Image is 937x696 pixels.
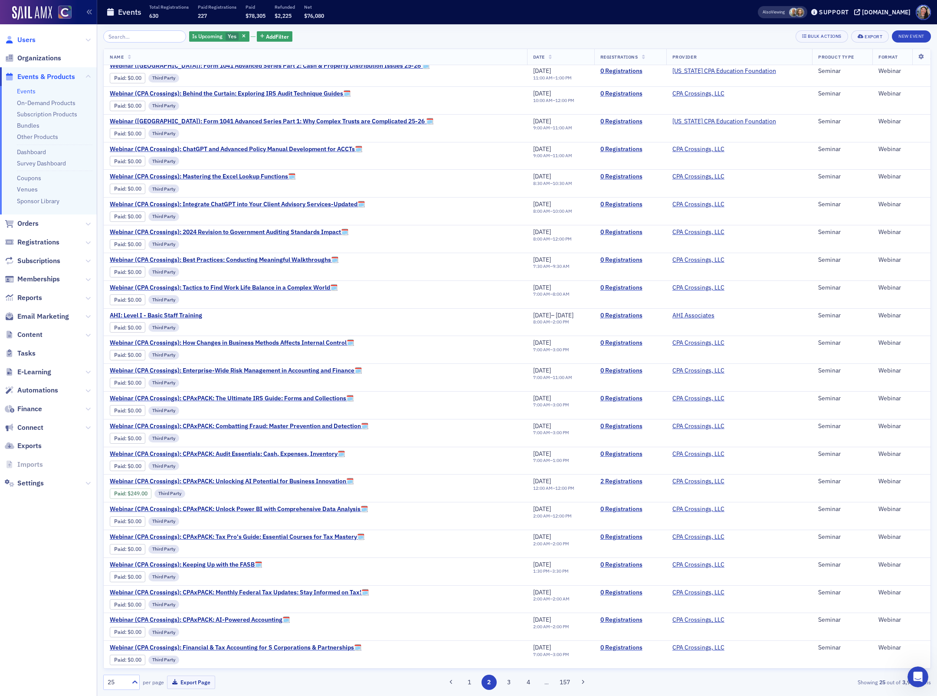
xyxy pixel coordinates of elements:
[533,181,572,186] div: –
[533,180,550,186] time: 8:30 AM
[5,53,61,63] a: Organizations
[275,4,295,10] p: Refunded
[600,644,660,652] a: 0 Registrations
[128,102,141,109] span: $0.00
[553,125,572,131] time: 11:00 AM
[17,312,69,321] span: Email Marketing
[110,589,369,597] a: Webinar (CPA Crossings): CPAxPACK: Monthly Federal Tax Updates: Stay Informed on Tax!🗓️
[600,312,660,320] a: 0 Registrations
[189,31,249,42] div: Yes
[17,62,156,91] p: Hi [PERSON_NAME] 👋
[818,145,866,153] div: Seminar
[17,185,38,193] a: Venues
[110,90,351,98] a: Webinar (CPA Crossings): Behind the Curtain: Exploring IRS Audit Technique Guides🗓️
[9,205,164,237] div: Status: All Systems OperationalUpdated [DATE] 15:19 EDT
[110,367,362,375] a: Webinar (CPA Crossings): Enterprise-Wide Risk Management in Accounting and Finance🗓️
[17,122,39,129] a: Bundles
[266,33,289,40] span: Add Filter
[533,172,551,180] span: [DATE]
[672,533,724,541] a: CPA Crossings, LLC
[672,90,727,98] span: CPA Crossings, LLC
[17,91,156,106] p: How can we help?
[13,265,161,281] div: Redirect an Event to a 3rd Party URL
[818,118,866,125] div: Seminar
[13,244,161,262] button: Search for help
[110,211,145,222] div: Paid: 0 - $0
[672,284,724,292] a: CPA Crossings, LLC
[600,145,660,153] a: 0 Registrations
[138,293,151,299] span: Help
[110,118,433,125] span: Webinar (CA): Form 1041 Advanced Series Part 1: Why Complex Trusts are Complicated 25-26 🗓
[114,435,125,442] a: Paid
[533,145,551,153] span: [DATE]
[672,228,724,236] a: CPA Crossings, LLC
[110,561,262,569] span: Webinar (CPA Crossings): Keeping Up with the FASB🗓️
[672,422,724,430] a: CPA Crossings, LLC
[114,102,125,109] a: Paid
[854,9,914,15] button: [DOMAIN_NAME]
[114,185,125,192] a: Paid
[198,12,207,19] span: 227
[5,460,43,469] a: Imports
[672,616,724,624] a: CPA Crossings, LLC
[672,312,714,320] a: AHI Associates
[110,339,354,347] a: Webinar (CPA Crossings): How Changes in Business Methods Affects Internal Control🗓️
[110,201,365,208] a: Webinar (CPA Crossings): Integrate ChatGPT into Your Client Advisory Services-Updated🗓️
[110,173,295,181] span: Webinar (CPA Crossings): Mastering the Excel Lookup Functions🗓️
[110,62,429,70] span: Webinar (CA): Form 1041 Advanced Series Part 2: Cash & Property Distribution Issues 25-26 🗓
[114,407,125,414] a: Paid
[114,241,125,247] a: Paid
[114,213,128,220] span: :
[114,629,125,635] a: Paid
[600,256,660,264] a: 0 Registrations
[878,67,924,75] div: Webinar
[600,201,660,208] a: 0 Registrations
[17,423,43,432] span: Connect
[110,73,145,83] div: Paid: 0 - $0
[17,159,66,167] a: Survey Dashboard
[672,450,724,458] a: CPA Crossings, LLC
[110,118,433,125] a: Webinar ([GEOGRAPHIC_DATA]): Form 1041 Advanced Series Part 1: Why Complex Trusts are Complicated...
[17,349,36,358] span: Tasks
[17,367,51,377] span: E-Learning
[5,237,59,247] a: Registrations
[110,284,337,292] a: Webinar (CPA Crossings): Tactics to Find Work Life Balance in a Complex World🗓️
[533,54,545,60] span: Date
[557,675,573,690] button: 157
[600,422,660,430] a: 0 Registrations
[110,156,145,166] div: Paid: 0 - $0
[17,330,43,340] span: Content
[17,110,77,118] a: Subscription Products
[533,75,572,81] div: –
[600,395,660,402] a: 0 Registrations
[17,274,60,284] span: Memberships
[5,349,36,358] a: Tasks
[114,297,125,303] a: Paid
[600,478,660,485] a: 2 Registrations
[533,152,550,158] time: 9:00 AM
[672,589,724,597] a: CPA Crossings, LLC
[304,4,324,10] p: Net
[114,102,128,109] span: :
[110,145,362,153] span: Webinar (CPA Crossings): ChatGPT and Advanced Policy Manual Development for ACCTs🗓️
[103,30,186,43] input: Search…
[892,32,931,40] a: New Event
[17,53,61,63] span: Organizations
[149,12,158,19] span: 630
[148,102,179,110] div: Third Party
[600,67,660,75] a: 0 Registrations
[600,616,660,624] a: 0 Registrations
[110,312,256,320] a: AHI: Level I - Basic Staff Training
[149,4,189,10] p: Total Registrations
[110,128,145,139] div: Paid: 0 - $0
[110,395,354,402] span: Webinar (CPA Crossings): CPAxPACK: The Ultimate IRS Guide: Forms and Collections🗓️
[17,441,42,451] span: Exports
[672,118,776,125] a: [US_STATE] CPA Education Foundation
[110,184,145,194] div: Paid: 0 - $0
[110,478,354,485] a: Webinar (CPA Crossings): CPAxPACK: Unlocking AI Potential for Business Innovation🗓️
[110,450,345,458] a: Webinar (CPA Crossings): CPAxPACK: Audit Essentials: Cash, Expenses, Inventory🗓️
[12,6,52,20] img: SailAMX
[17,478,44,488] span: Settings
[533,208,572,214] div: –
